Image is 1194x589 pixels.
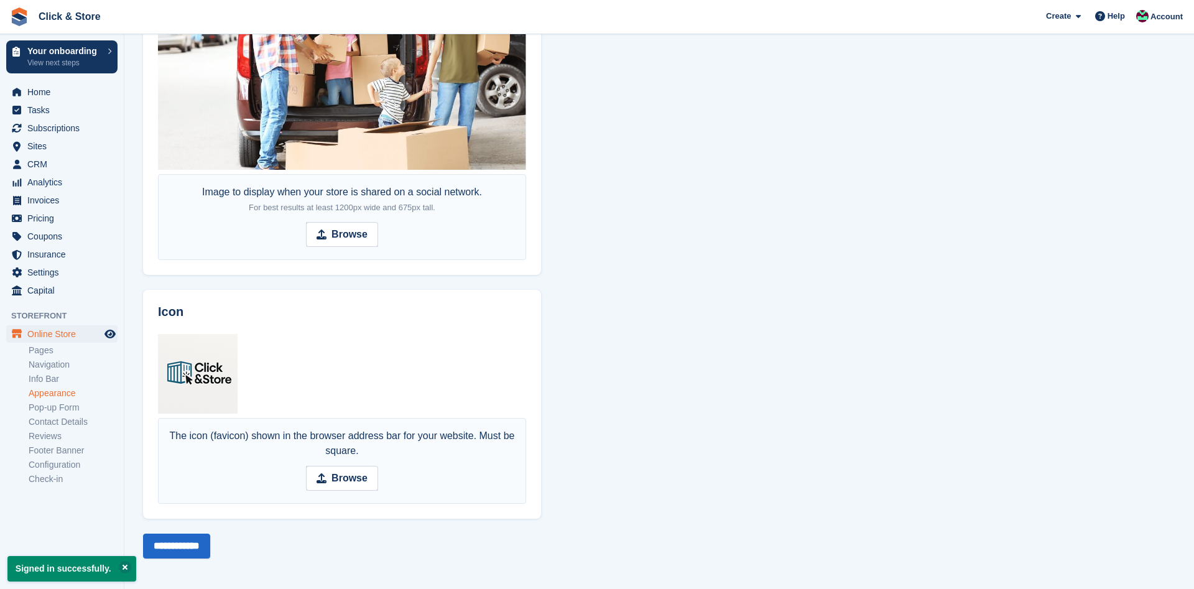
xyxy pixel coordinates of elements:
img: Kye Daniel [1136,10,1149,22]
span: Help [1108,10,1125,22]
span: Settings [27,264,102,281]
a: Pop-up Form [29,402,118,414]
a: Reviews [29,430,118,442]
span: Storefront [11,310,124,322]
a: Configuration [29,459,118,471]
p: View next steps [27,57,101,68]
h2: Icon [158,305,526,319]
strong: Browse [331,227,368,242]
p: Signed in successfully. [7,556,136,582]
a: menu [6,282,118,299]
div: The icon (favicon) shown in the browser address bar for your website. Must be square. [165,429,519,458]
input: Browse [306,466,378,491]
span: Coupons [27,228,102,245]
a: menu [6,119,118,137]
span: Insurance [27,246,102,263]
input: Browse [306,222,378,247]
a: Contact Details [29,416,118,428]
a: Click & Store [34,6,106,27]
span: Pricing [27,210,102,227]
a: menu [6,174,118,191]
a: menu [6,246,118,263]
span: Subscriptions [27,119,102,137]
a: Footer Banner [29,445,118,457]
a: Check-in [29,473,118,485]
span: Account [1150,11,1183,23]
a: menu [6,192,118,209]
a: menu [6,325,118,343]
a: menu [6,155,118,173]
strong: Browse [331,471,368,486]
a: menu [6,264,118,281]
a: Navigation [29,359,118,371]
a: Preview store [103,327,118,341]
span: CRM [27,155,102,173]
span: Invoices [27,192,102,209]
p: Your onboarding [27,47,101,55]
span: Tasks [27,101,102,119]
span: Capital [27,282,102,299]
a: menu [6,101,118,119]
div: Image to display when your store is shared on a social network. [202,185,482,215]
img: Click%20and%20Store%20-%20Logo.png [158,334,238,414]
span: Analytics [27,174,102,191]
span: Home [27,83,102,101]
a: Info Bar [29,373,118,385]
a: menu [6,228,118,245]
span: Create [1046,10,1071,22]
a: Appearance [29,387,118,399]
span: For best results at least 1200px wide and 675px tall. [249,203,435,212]
a: menu [6,83,118,101]
a: Pages [29,345,118,356]
a: menu [6,210,118,227]
span: Sites [27,137,102,155]
a: menu [6,137,118,155]
span: Online Store [27,325,102,343]
a: Your onboarding View next steps [6,40,118,73]
img: stora-icon-8386f47178a22dfd0bd8f6a31ec36ba5ce8667c1dd55bd0f319d3a0aa187defe.svg [10,7,29,26]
